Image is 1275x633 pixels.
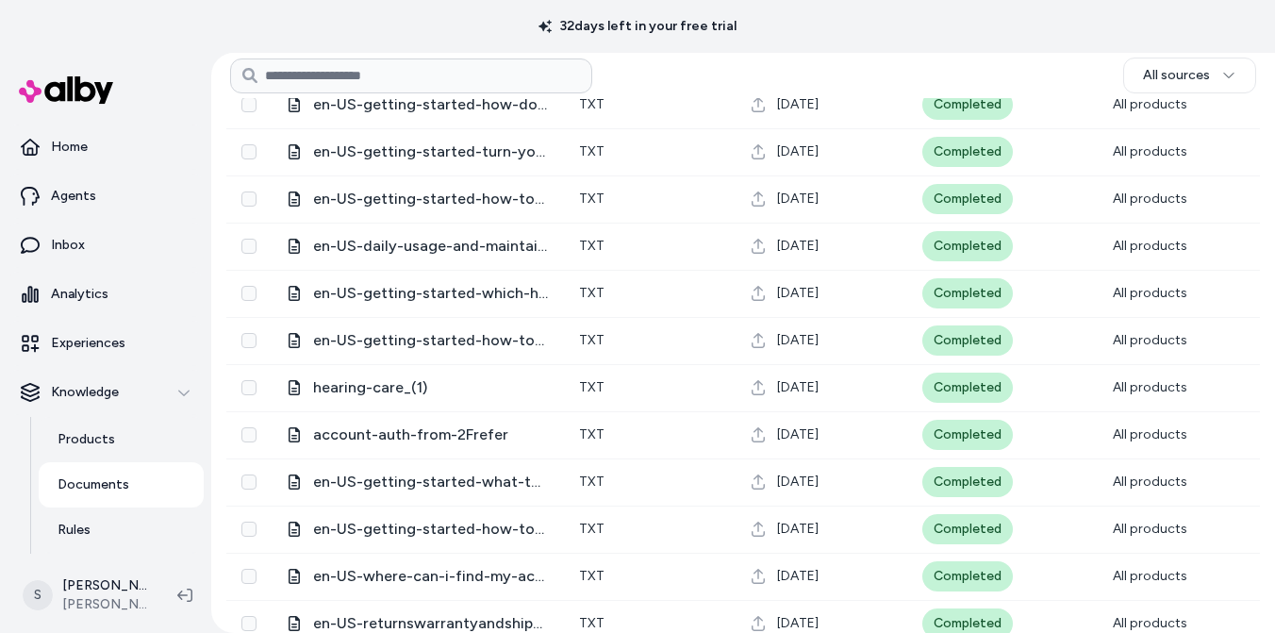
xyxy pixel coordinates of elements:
span: All products [1113,521,1187,537]
span: [DATE] [777,567,819,586]
span: [DATE] [777,425,819,444]
span: txt [579,285,604,301]
span: All products [1113,191,1187,207]
span: [DATE] [777,378,819,397]
span: S [23,580,53,610]
button: Select row [241,239,257,254]
span: [PERSON_NAME] [62,595,147,614]
div: Completed [922,90,1013,120]
span: [DATE] [777,473,819,491]
span: [DATE] [777,520,819,539]
span: All products [1113,474,1187,490]
span: [DATE] [777,614,819,633]
span: txt [579,568,604,584]
button: Select row [241,569,257,584]
div: en-US-where-can-i-find-my-activation-code_(2).txt [287,565,549,588]
span: hearing-care_(1) [313,376,549,399]
span: All products [1113,332,1187,348]
button: S[PERSON_NAME][PERSON_NAME] [11,565,162,625]
a: Analytics [8,272,204,317]
span: txt [579,96,604,112]
span: en-US-getting-started-turn-your-hearing-aids-on-and-off_(1) [313,141,549,163]
div: en-US-getting-started-turn-your-hearing-aids-on-and-off_(1).txt [287,141,549,163]
span: All products [1113,285,1187,301]
a: Experiences [8,321,204,366]
p: Experiences [51,334,125,353]
div: Completed [922,420,1013,450]
span: All products [1113,96,1187,112]
button: Select row [241,380,257,395]
div: account-auth-from-2Frefer.txt [287,424,549,446]
span: All products [1113,615,1187,631]
span: [DATE] [777,284,819,303]
div: Completed [922,514,1013,544]
span: txt [579,332,604,348]
a: Rules [39,508,204,553]
div: en-US-getting-started-what-to-expect-with-your-new-ears-aka-hearing-aids_(1).txt [287,471,549,493]
span: txt [579,474,604,490]
button: Select row [241,475,257,490]
p: [PERSON_NAME] [62,576,147,595]
button: Select row [241,144,257,159]
button: Select row [241,427,257,442]
p: 32 days left in your free trial [527,17,748,36]
span: All products [1113,426,1187,442]
button: Select row [241,333,257,348]
div: Completed [922,231,1013,261]
button: Select row [241,192,257,207]
div: en-US-getting-started-how-to-customize-your-hearing-aids-for-customers-with-the-basic-plan_(1).txt [287,188,549,210]
button: Knowledge [8,370,204,415]
span: [DATE] [777,190,819,208]
span: [DATE] [777,331,819,350]
span: txt [579,143,604,159]
a: Home [8,125,204,170]
span: en-US-getting-started-how-to-measure-the-length-for-the-receiver-wire_(1) [313,518,549,541]
p: Products [58,430,115,449]
span: en-US-getting-started-how-to-customize-your-hearing-aids-for-customers-with-the-basic-plan_(1) [313,188,549,210]
p: Rules [58,521,91,540]
span: txt [579,191,604,207]
button: Select row [241,616,257,631]
span: en-US-getting-started-which-hearing-aid-dome-is-right-for-me_(1) [313,282,549,305]
p: Home [51,138,88,157]
span: txt [579,238,604,254]
span: [DATE] [777,142,819,161]
p: Analytics [51,285,108,304]
div: en-US-getting-started-how-to-measure-the-length-for-the-receiver-wire_(1).txt [287,518,549,541]
span: txt [579,426,604,442]
div: Completed [922,137,1013,167]
span: en-US-daily-usage-and-maintainance-how-to-clean-your-hearing-aids-and-how-often_(1) [313,235,549,258]
span: en-US-getting-started-how-to-prepare-for-orientation_(1) [313,329,549,352]
a: Agents [8,174,204,219]
button: Select row [241,97,257,112]
span: [DATE] [777,95,819,114]
div: Completed [922,373,1013,403]
div: en-US-getting-started-which-hearing-aid-dome-is-right-for-me_(1).txt [287,282,549,305]
div: en-US-getting-started-how-do-i-know-which-hearing-profile-works-best-for-me_(1).txt [287,93,549,116]
span: All products [1113,568,1187,584]
div: Completed [922,325,1013,356]
div: en-US-getting-started-how-to-prepare-for-orientation_(1).txt [287,329,549,352]
img: alby Logo [19,76,113,104]
p: Agents [51,187,96,206]
span: txt [579,521,604,537]
span: [DATE] [777,237,819,256]
p: Knowledge [51,383,119,402]
div: hearing-care_(1).txt [287,376,549,399]
a: Products [39,417,204,462]
span: All sources [1143,66,1210,85]
div: Completed [922,467,1013,497]
span: txt [579,615,604,631]
span: All products [1113,143,1187,159]
a: Inbox [8,223,204,268]
div: Completed [922,184,1013,214]
span: account-auth-from-2Frefer [313,424,549,446]
a: Documents [39,462,204,508]
span: en-US-getting-started-what-to-expect-with-your-new-ears-aka-hearing-aids_(1) [313,471,549,493]
div: Completed [922,278,1013,308]
p: Documents [58,475,129,494]
span: All products [1113,379,1187,395]
button: All sources [1123,58,1256,93]
span: en-US-where-can-i-find-my-activation-code_(2) [313,565,549,588]
div: Completed [922,561,1013,591]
